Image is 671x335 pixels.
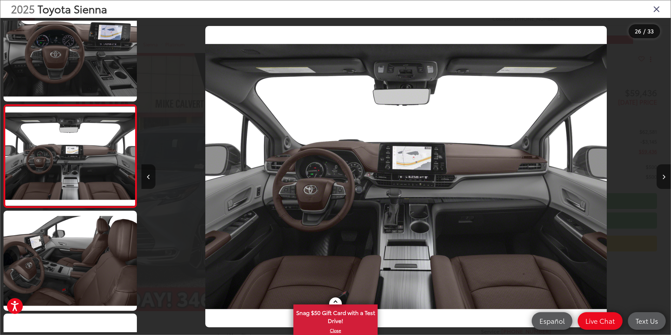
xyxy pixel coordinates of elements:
[2,0,138,103] img: 2025 Toyota Sienna Platinum
[635,27,641,35] span: 26
[141,26,671,328] div: 2025 Toyota Sienna Platinum 25
[4,106,136,206] img: 2025 Toyota Sienna Platinum
[643,29,646,34] span: /
[2,210,138,312] img: 2025 Toyota Sienna Platinum
[11,1,35,16] span: 2025
[628,312,666,330] a: Text Us
[205,26,607,328] img: 2025 Toyota Sienna Platinum
[536,316,568,325] span: Español
[632,316,662,325] span: Text Us
[294,305,377,327] span: Snag $50 Gift Card with a Test Drive!
[582,316,618,325] span: Live Chat
[657,164,671,189] button: Next image
[578,312,623,330] a: Live Chat
[532,312,572,330] a: Español
[141,164,155,189] button: Previous image
[653,4,660,13] i: Close gallery
[38,1,107,16] span: Toyota Sienna
[647,27,654,35] span: 33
